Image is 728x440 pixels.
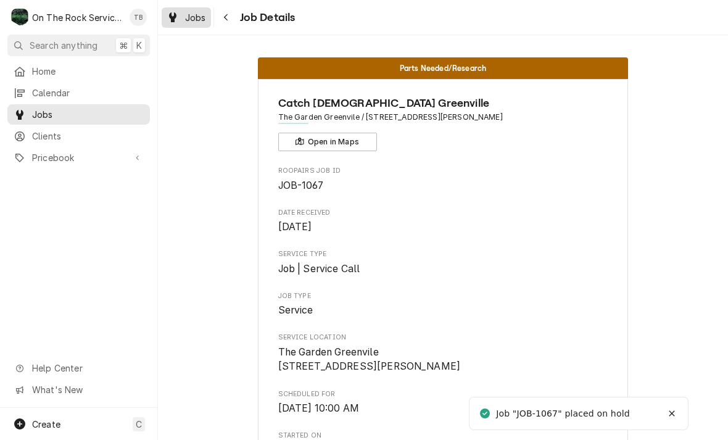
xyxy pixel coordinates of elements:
[7,83,150,103] a: Calendar
[278,345,608,374] span: Service Location
[32,383,143,396] span: What's New
[32,108,144,121] span: Jobs
[278,402,359,414] span: [DATE] 10:00 AM
[278,304,313,316] span: Service
[278,249,608,276] div: Service Type
[278,262,608,276] span: Service Type
[278,401,608,416] span: Scheduled For
[278,178,608,193] span: Roopairs Job ID
[32,86,144,99] span: Calendar
[136,418,142,431] span: C
[496,407,631,420] div: Job "JOB-1067" placed on hold
[185,11,206,24] span: Jobs
[7,104,150,125] a: Jobs
[278,112,608,123] span: Address
[7,61,150,81] a: Home
[400,64,486,72] span: Parts Needed/Research
[278,333,608,342] span: Service Location
[7,380,150,400] a: Go to What's New
[278,166,608,176] span: Roopairs Job ID
[162,7,211,28] a: Jobs
[32,419,60,430] span: Create
[278,95,608,112] span: Name
[278,180,323,191] span: JOB-1067
[32,130,144,143] span: Clients
[278,346,461,373] span: The Garden Greenvile [STREET_ADDRESS][PERSON_NAME]
[278,133,377,151] button: Open in Maps
[258,57,628,79] div: Status
[217,7,236,27] button: Navigate back
[7,126,150,146] a: Clients
[7,358,150,378] a: Go to Help Center
[278,263,360,275] span: Job | Service Call
[130,9,147,26] div: TB
[278,249,608,259] span: Service Type
[30,39,97,52] span: Search anything
[278,220,608,235] span: Date Received
[278,95,608,151] div: Client Information
[136,39,142,52] span: K
[278,291,608,301] span: Job Type
[278,166,608,193] div: Roopairs Job ID
[278,333,608,374] div: Service Location
[278,389,608,399] span: Scheduled For
[278,389,608,416] div: Scheduled For
[278,291,608,318] div: Job Type
[278,221,312,233] span: [DATE]
[32,11,123,24] div: On The Rock Services
[32,151,125,164] span: Pricebook
[278,303,608,318] span: Job Type
[32,362,143,375] span: Help Center
[11,9,28,26] div: O
[278,208,608,235] div: Date Received
[119,39,128,52] span: ⌘
[11,9,28,26] div: On The Rock Services's Avatar
[7,35,150,56] button: Search anything⌘K
[278,208,608,218] span: Date Received
[32,65,144,78] span: Home
[7,147,150,168] a: Go to Pricebook
[130,9,147,26] div: Todd Brady's Avatar
[236,9,296,26] span: Job Details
